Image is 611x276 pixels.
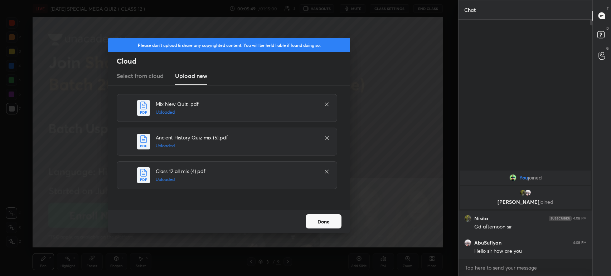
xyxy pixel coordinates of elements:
p: [PERSON_NAME] [465,199,586,205]
h5: Uploaded [156,109,317,115]
p: Chat [459,0,481,19]
div: 4:08 PM [573,241,587,245]
button: Done [306,214,341,228]
h4: Mix New Quiz .pdf [156,100,317,108]
h4: Ancient History Quiz mix (5).pdf [156,134,317,141]
h5: Uploaded [156,176,317,183]
img: 4P8fHbbgJtejmAAAAAElFTkSuQmCC [549,216,572,221]
div: Gd afternoon sir [474,223,587,231]
div: grid [459,169,592,259]
img: aa0439d912c74a1380e0551e435acadf.jpg [464,215,471,222]
div: 4:08 PM [573,216,587,221]
p: G [606,46,609,51]
span: joined [539,198,553,205]
img: aa0439d912c74a1380e0551e435acadf.jpg [519,189,527,196]
img: 18bf7a2cda4c468faf6a5217dee72b21.jpg [464,239,471,246]
img: 18bf7a2cda4c468faf6a5217dee72b21.jpg [524,189,532,196]
div: Please don't upload & share any copyrighted content. You will be held liable if found doing so. [108,38,350,52]
h5: Uploaded [156,143,317,149]
h2: Cloud [117,56,350,66]
h6: AbuSufiyan [474,240,501,246]
h4: Class 12 all mix (4).pdf [156,167,317,175]
p: D [606,26,609,31]
p: T [607,6,609,11]
h6: Nisita [474,215,488,222]
h3: Upload new [175,72,207,80]
img: 4dbe6e88ff414ea19545a10e2af5dbd7.jpg [509,174,517,181]
span: You [519,175,528,181]
span: joined [528,175,542,181]
div: Hello sir how are you [474,248,587,255]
